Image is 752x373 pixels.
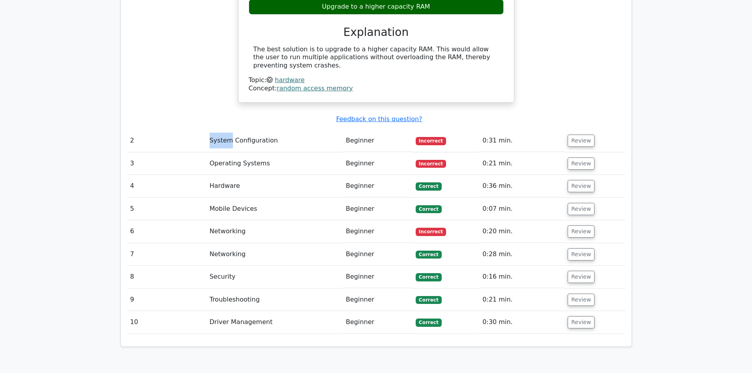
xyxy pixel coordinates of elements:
[568,135,594,147] button: Review
[206,198,343,220] td: Mobile Devices
[416,160,446,168] span: Incorrect
[206,152,343,175] td: Operating Systems
[479,311,564,334] td: 0:30 min.
[416,296,441,304] span: Correct
[127,152,206,175] td: 3
[343,129,413,152] td: Beginner
[479,175,564,197] td: 0:36 min.
[479,220,564,243] td: 0:20 min.
[479,289,564,311] td: 0:21 min.
[568,157,594,170] button: Review
[416,251,441,259] span: Correct
[416,137,446,145] span: Incorrect
[127,175,206,197] td: 4
[343,289,413,311] td: Beginner
[343,175,413,197] td: Beginner
[416,182,441,190] span: Correct
[253,45,499,70] div: The best solution is to upgrade to a higher capacity RAM. This would allow the user to run multip...
[568,316,594,328] button: Review
[343,243,413,266] td: Beginner
[206,311,343,334] td: Driver Management
[568,180,594,192] button: Review
[416,273,441,281] span: Correct
[568,271,594,283] button: Review
[206,220,343,243] td: Networking
[253,26,499,39] h3: Explanation
[127,311,206,334] td: 10
[336,115,422,123] a: Feedback on this question?
[343,220,413,243] td: Beginner
[343,266,413,288] td: Beginner
[568,248,594,261] button: Review
[479,243,564,266] td: 0:28 min.
[127,266,206,288] td: 8
[343,198,413,220] td: Beginner
[568,294,594,306] button: Review
[479,152,564,175] td: 0:21 min.
[249,76,504,84] div: Topic:
[479,198,564,220] td: 0:07 min.
[127,129,206,152] td: 2
[127,220,206,243] td: 6
[206,243,343,266] td: Networking
[479,129,564,152] td: 0:31 min.
[416,228,446,236] span: Incorrect
[479,266,564,288] td: 0:16 min.
[343,152,413,175] td: Beginner
[249,84,504,93] div: Concept:
[568,225,594,238] button: Review
[416,319,441,326] span: Correct
[127,289,206,311] td: 9
[206,129,343,152] td: System Configuration
[127,198,206,220] td: 5
[206,266,343,288] td: Security
[275,76,304,84] a: hardware
[416,205,441,213] span: Correct
[127,243,206,266] td: 7
[568,203,594,215] button: Review
[277,84,353,92] a: random access memory
[206,175,343,197] td: Hardware
[206,289,343,311] td: Troubleshooting
[343,311,413,334] td: Beginner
